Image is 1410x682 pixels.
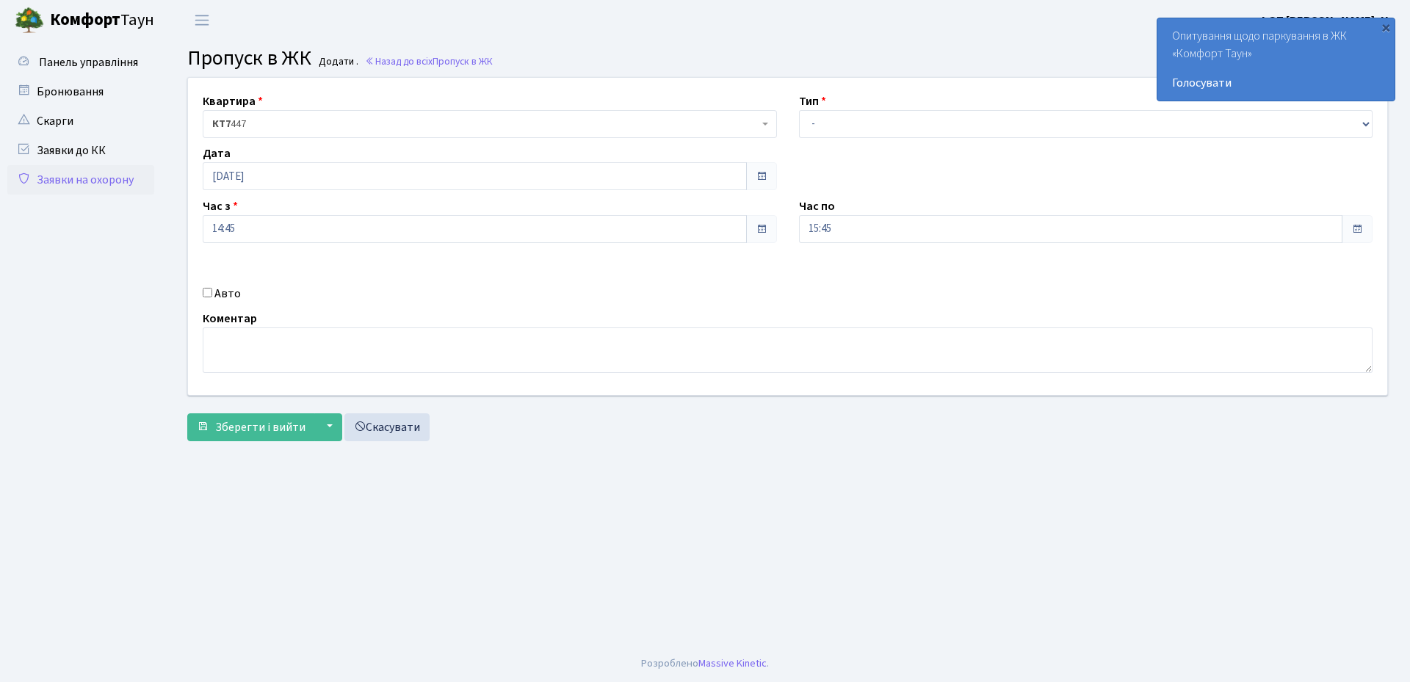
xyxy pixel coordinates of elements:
label: Час по [799,197,835,215]
button: Переключити навігацію [184,8,220,32]
a: Скарги [7,106,154,136]
span: Таун [50,8,154,33]
a: Бронювання [7,77,154,106]
label: Тип [799,92,826,110]
a: Massive Kinetic [698,656,767,671]
label: Коментар [203,310,257,327]
label: Час з [203,197,238,215]
b: Комфорт [50,8,120,32]
a: ФОП [PERSON_NAME]. Н. [1259,12,1392,29]
span: <b>КТ7</b>&nbsp;&nbsp;&nbsp;447 [212,117,759,131]
button: Зберегти і вийти [187,413,315,441]
small: Додати . [316,56,358,68]
span: Пропуск в ЖК [187,43,311,73]
div: Опитування щодо паркування в ЖК «Комфорт Таун» [1157,18,1395,101]
a: Назад до всіхПропуск в ЖК [365,54,493,68]
label: Дата [203,145,231,162]
span: Панель управління [39,54,138,70]
label: Авто [214,285,241,302]
a: Панель управління [7,48,154,77]
div: Розроблено . [641,656,769,672]
b: КТ7 [212,117,231,131]
a: Скасувати [344,413,430,441]
span: Пропуск в ЖК [433,54,493,68]
a: Заявки на охорону [7,165,154,195]
span: <b>КТ7</b>&nbsp;&nbsp;&nbsp;447 [203,110,777,138]
a: Голосувати [1172,74,1380,92]
label: Квартира [203,92,263,110]
img: logo.png [15,6,44,35]
span: Зберегти і вийти [215,419,305,435]
div: × [1378,20,1393,35]
a: Заявки до КК [7,136,154,165]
